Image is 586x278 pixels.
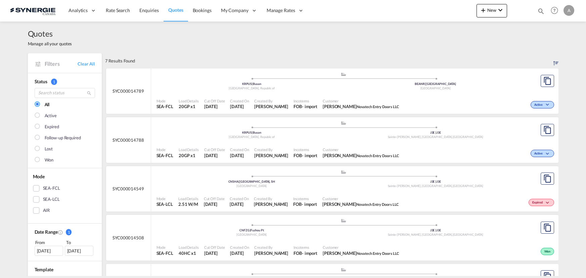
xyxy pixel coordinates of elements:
[179,152,199,158] span: 20GP x 1
[294,152,317,158] div: FOB import
[549,5,560,16] span: Help
[322,196,399,201] span: Customer
[106,215,558,261] div: SYC000014508 assets/icons/custom/ship-fill.svgassets/icons/custom/roll-o-plane.svgOriginFuzhou Pt...
[204,98,225,103] span: Cut Off Date
[45,146,53,152] div: Lost
[435,131,436,134] span: |
[323,250,399,256] span: Adam Petrosh Novatech Entry Doors LLC
[43,196,60,203] div: SEA-LCL
[156,250,173,256] span: SEA-FCL
[239,228,264,232] span: CNFZG Fuzhou Pt
[531,101,554,108] div: Change Status Here
[544,249,552,254] span: Won
[340,170,348,174] md-icon: assets/icons/custom/ship-fill.svg
[112,235,144,241] span: SYC000014508
[496,6,504,14] md-icon: icon-chevron-down
[252,82,253,86] span: |
[537,7,545,17] div: icon-magnify
[479,7,504,13] span: New
[35,246,63,256] div: [DATE]
[78,61,95,67] a: Clear All
[106,117,558,163] div: SYC000014788 assets/icons/custom/ship-fill.svgassets/icons/custom/roll-o-plane.svgOriginBusan Kor...
[388,184,453,188] span: Sainte-[PERSON_NAME], [GEOGRAPHIC_DATA]
[204,245,225,250] span: Cut Off Date
[250,228,251,232] span: |
[242,131,261,134] span: KRPUS Busan
[254,98,288,103] span: Created By
[452,135,453,139] span: ,
[388,135,453,139] span: Sainte-[PERSON_NAME], [GEOGRAPHIC_DATA]
[193,7,212,13] span: Bookings
[106,7,130,13] span: Rate Search
[204,196,225,201] span: Cut Off Date
[435,228,436,232] span: |
[106,166,558,212] div: SYC000014549 assets/icons/custom/ship-fill.svgassets/icons/custom/roll-o-plane.svgOriginShanghai,...
[254,152,288,158] span: Adriana Groposila
[221,7,249,14] span: My Company
[65,239,95,246] div: To
[254,147,288,152] span: Created By
[45,112,57,119] div: Active
[544,103,552,107] md-icon: icon-chevron-down
[302,103,317,109] div: - import
[323,152,399,158] span: Adam Petrosh Novatech Entry Doors LLC
[436,228,441,232] span: J3E
[105,53,135,68] div: 7 Results Found
[230,98,249,103] span: Created On
[156,147,173,152] span: Mode
[112,186,144,192] span: SYC000014549
[236,184,267,188] span: [GEOGRAPHIC_DATA]
[357,104,399,109] span: Novatech Entry Doors LLC
[294,152,302,158] div: FOB
[425,82,426,86] span: |
[531,150,554,157] div: Change Status Here
[33,174,45,179] span: Mode
[323,245,399,250] span: Customer
[204,152,225,158] span: 16 Sep 2025
[230,196,249,201] span: Created On
[323,103,399,109] span: Adam Petrosh Novatech Entry Doors LLC
[340,121,348,125] md-icon: assets/icons/custom/ship-fill.svg
[35,88,95,98] input: Search status
[479,6,487,14] md-icon: icon-plus 400-fg
[529,199,554,206] div: Change Status Here
[230,250,249,256] span: 3 Sep 2025
[69,7,88,14] span: Analytics
[544,201,552,205] md-icon: icon-chevron-down
[33,207,97,214] md-checkbox: AIR
[357,251,399,256] span: Novatech Entry Doors LLC
[230,201,249,207] span: 4 Sep 2025
[35,239,64,246] div: From
[415,82,456,86] span: BEANR [GEOGRAPHIC_DATA]
[204,147,225,152] span: Cut Off Date
[156,152,173,158] span: SEA-FCL
[229,86,275,90] span: [GEOGRAPHIC_DATA], Republic of
[543,175,551,183] md-icon: assets/icons/custom/copyQuote.svg
[35,79,47,84] span: Status
[564,5,574,16] div: A
[35,229,58,235] span: Date Range
[254,250,288,256] span: Karen Mercier
[553,53,558,68] div: Sort by: Created On
[45,124,59,130] div: Expired
[43,185,60,192] div: SEA-FCL
[453,135,483,139] span: [GEOGRAPHIC_DATA]
[51,79,57,85] span: 1
[236,233,267,236] span: [GEOGRAPHIC_DATA]
[254,103,288,109] span: Adriana Groposila
[230,103,249,109] span: 16 Sep 2025
[112,137,144,143] span: SYC000014788
[293,201,317,207] div: FOB import
[302,201,317,207] div: - import
[230,245,249,250] span: Created On
[267,7,295,14] span: Manage Rates
[430,180,437,183] span: J3E
[45,135,81,141] div: Follow-up Required
[435,180,436,183] span: |
[28,28,72,39] span: Quotes
[230,152,249,158] span: 16 Sep 2025
[534,151,544,156] span: Active
[420,86,451,90] span: [GEOGRAPHIC_DATA]
[302,250,317,256] div: - import
[139,7,159,13] span: Enquiries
